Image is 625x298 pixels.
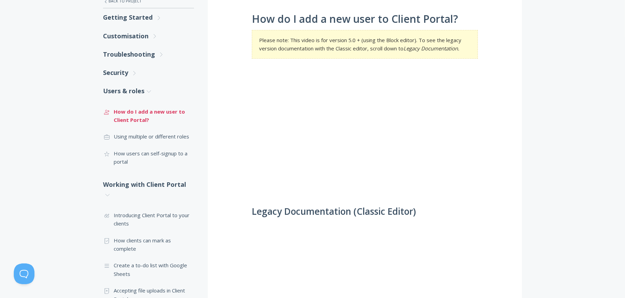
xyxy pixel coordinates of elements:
[403,45,459,52] em: Legacy Documentation.
[103,232,194,257] a: How clients can mark as complete
[103,64,194,82] a: Security
[252,69,478,196] iframe: Adding clients to Client Portal
[103,27,194,45] a: Customisation
[103,8,194,27] a: Getting Started
[103,175,194,204] a: Working with Client Portal
[103,145,194,170] a: How users can self-signup to a portal
[103,82,194,100] a: Users & roles
[252,13,478,25] h1: How do I add a new user to Client Portal?
[103,128,194,145] a: Using multiple or different roles
[252,30,478,59] section: Please note: This video is for version 5.0 + (using the Block editor). To see the legacy version ...
[103,45,194,64] a: Troubleshooting
[103,207,194,232] a: Introducing Client Portal to your clients
[14,263,34,284] iframe: Toggle Customer Support
[103,103,194,128] a: How do I add a new user to Client Portal?
[252,206,478,217] h2: Legacy Documentation (Classic Editor)
[103,257,194,282] a: Create a to-do list with Google Sheets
